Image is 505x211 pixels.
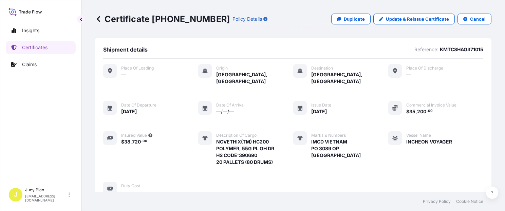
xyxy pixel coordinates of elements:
p: Policy Details [232,16,262,22]
p: Insights [22,27,39,34]
span: Description of cargo [216,133,257,138]
span: J [14,191,17,198]
span: 38 [124,139,130,144]
span: [GEOGRAPHIC_DATA], [GEOGRAPHIC_DATA] [216,71,293,85]
span: 720 [132,139,141,144]
span: , [415,109,417,114]
span: INCHEON VOYAGER [406,138,452,145]
p: Update & Reissue Certificate [386,16,449,22]
span: Place of discharge [406,65,443,71]
span: Origin [216,65,228,71]
span: 00 [143,140,147,142]
p: Duplicate [344,16,365,22]
a: Duplicate [331,14,371,24]
span: Place of Loading [121,65,154,71]
span: IMCD VIETNAM PO 3089 OP [GEOGRAPHIC_DATA] [311,138,361,159]
span: Destination [311,65,333,71]
span: —/—/— [216,108,234,115]
p: Claims [22,61,37,68]
p: Reference: [414,46,438,53]
span: $ [121,139,124,144]
span: Date of arrival [216,102,245,108]
p: Certificate [PHONE_NUMBER] [95,14,230,24]
span: . [141,140,142,142]
span: — [121,189,126,196]
span: Date of departure [121,102,156,108]
span: 200 [417,109,426,114]
span: Duty Cost [121,183,140,189]
span: . [427,110,428,112]
a: Cookie Notice [456,199,483,204]
p: KMTCSHAO371015 [440,46,483,53]
a: Insights [6,24,76,37]
span: Marks & Numbers [311,133,346,138]
span: $ [406,109,409,114]
span: Vessel Name [406,133,431,138]
span: , [130,139,132,144]
span: [DATE] [121,108,137,115]
p: [EMAIL_ADDRESS][DOMAIN_NAME] [25,194,67,202]
a: Update & Reissue Certificate [373,14,455,24]
span: Issue Date [311,102,331,108]
span: — [406,71,411,78]
p: Jucy Piao [25,187,67,193]
span: [GEOGRAPHIC_DATA], [GEOGRAPHIC_DATA] [311,71,388,85]
span: Shipment details [103,46,148,53]
span: 35 [409,109,415,114]
span: 00 [428,110,433,112]
span: Insured Value [121,133,147,138]
span: — [121,71,126,78]
a: Certificates [6,41,76,54]
span: NOVETHIX(TM) HC200 POLYMER, 55G PL OH DR HS CODE:390690 20 PALLETS (80 DRUMS) [216,138,293,166]
p: Cancel [470,16,486,22]
a: Claims [6,58,76,71]
span: Commercial Invoice Value [406,102,456,108]
button: Cancel [457,14,491,24]
p: Certificates [22,44,48,51]
a: Privacy Policy [423,199,451,204]
span: [DATE] [311,108,327,115]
